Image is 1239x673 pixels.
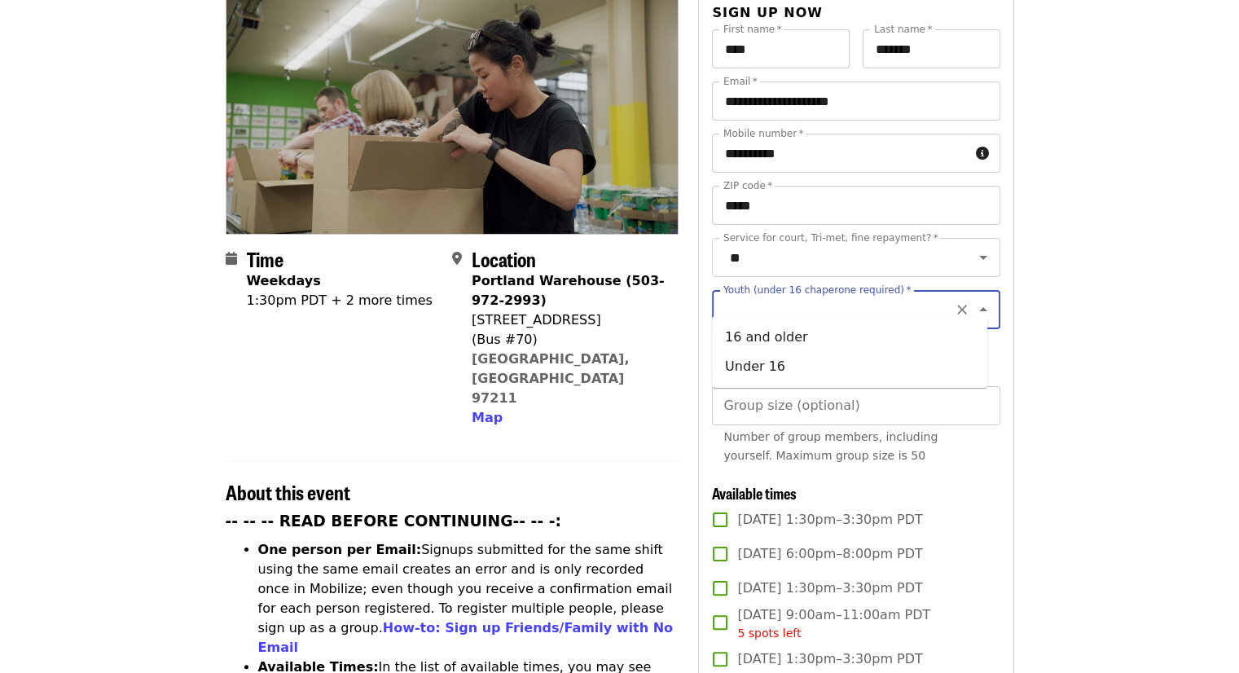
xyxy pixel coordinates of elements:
[226,477,350,506] span: About this event
[258,620,674,655] a: How-to: Sign up Friends/Family with No Email
[723,233,938,243] label: Service for court, Tri-met, fine repayment?
[226,512,561,530] strong: -- -- -- READ BEFORE CONTINUING-- -- -:
[972,246,995,269] button: Open
[472,408,503,428] button: Map
[972,298,995,321] button: Close
[247,244,283,273] span: Time
[723,129,803,139] label: Mobile number
[737,510,922,530] span: [DATE] 1:30pm–3:30pm PDT
[712,81,1000,121] input: Email
[472,310,666,330] div: [STREET_ADDRESS]
[452,251,462,266] i: map-marker-alt icon
[712,5,823,20] span: Sign up now
[874,24,932,34] label: Last name
[737,605,930,642] span: [DATE] 9:00am–11:00am PDT
[472,273,665,308] strong: Portland Warehouse (503-972-2993)
[723,77,758,86] label: Email
[472,351,630,406] a: [GEOGRAPHIC_DATA], [GEOGRAPHIC_DATA] 97211
[712,352,987,381] li: Under 16
[712,134,969,173] input: Mobile number
[258,542,422,557] strong: One person per Email:
[976,146,989,161] i: circle-info icon
[472,244,536,273] span: Location
[737,578,922,598] span: [DATE] 1:30pm–3:30pm PDT
[737,627,801,640] span: 5 spots left
[226,251,237,266] i: calendar icon
[712,482,797,504] span: Available times
[723,181,772,191] label: ZIP code
[723,24,782,34] label: First name
[723,430,938,462] span: Number of group members, including yourself. Maximum group size is 50
[712,29,850,68] input: First name
[737,544,922,564] span: [DATE] 6:00pm–8:00pm PDT
[247,273,321,288] strong: Weekdays
[258,540,679,658] li: Signups submitted for the same shift using the same email creates an error and is only recorded o...
[951,298,973,321] button: Clear
[863,29,1000,68] input: Last name
[712,323,987,352] li: 16 and older
[472,330,666,350] div: (Bus #70)
[472,410,503,425] span: Map
[247,291,433,310] div: 1:30pm PDT + 2 more times
[712,186,1000,225] input: ZIP code
[712,386,1000,425] input: [object Object]
[723,285,911,295] label: Youth (under 16 chaperone required)
[737,649,922,669] span: [DATE] 1:30pm–3:30pm PDT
